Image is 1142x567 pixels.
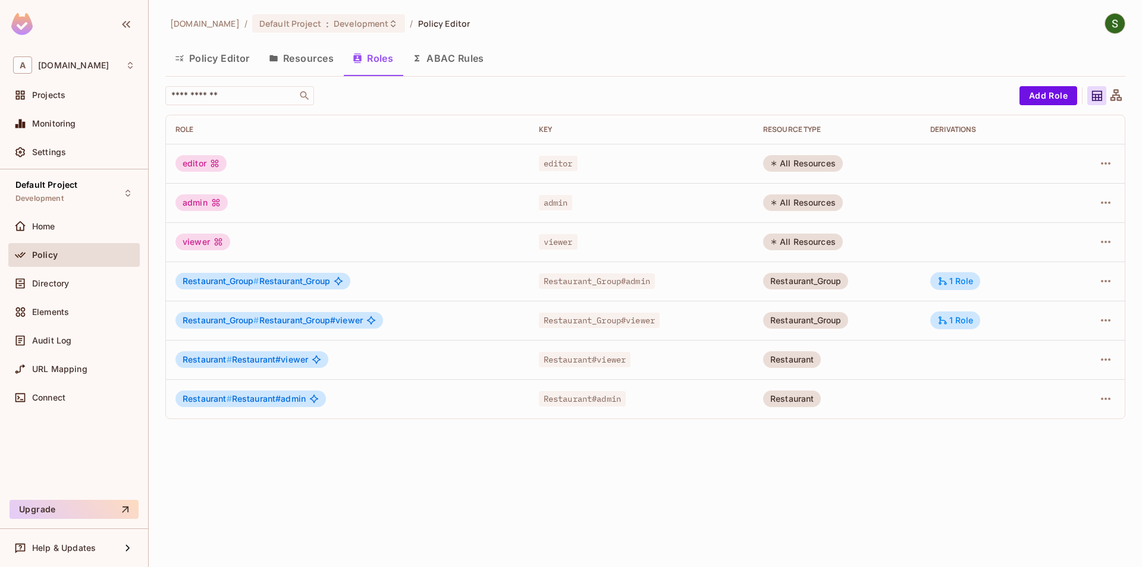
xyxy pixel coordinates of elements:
[13,56,32,74] span: A
[937,276,973,286] div: 1 Role
[253,315,259,325] span: #
[763,234,843,250] div: All Resources
[32,147,66,157] span: Settings
[539,234,578,250] span: viewer
[539,125,744,134] div: Key
[763,273,848,289] div: Restaurant_Group
[763,155,843,172] div: All Resources
[763,390,821,407] div: Restaurant
[763,351,821,368] div: Restaurant
[32,222,55,231] span: Home
[175,155,227,172] div: editor
[38,61,109,70] span: Workspace: allerin.com
[539,273,655,289] span: Restaurant_Group#admin
[32,250,58,260] span: Policy
[937,315,973,326] div: 1 Role
[539,156,578,171] span: editor
[539,195,573,210] span: admin
[170,18,240,29] span: the active workspace
[259,18,321,29] span: Default Project
[763,312,848,329] div: Restaurant_Group
[183,355,308,364] span: Restaurant#viewer
[15,180,77,190] span: Default Project
[183,276,259,286] span: Restaurant_Group
[32,393,65,402] span: Connect
[227,393,232,404] span: #
[1019,86,1077,105] button: Add Role
[183,316,363,325] span: Restaurant_Group#viewer
[10,500,139,519] button: Upgrade
[539,313,660,328] span: Restaurant_Group#viewer
[410,18,413,29] li: /
[183,393,232,404] span: Restaurant
[183,276,330,286] span: Restaurant_Group
[15,194,64,203] span: Development
[763,194,843,211] div: All Resources
[175,194,228,211] div: admin
[175,234,230,250] div: viewer
[32,279,69,288] span: Directory
[763,125,911,134] div: RESOURCE TYPE
[175,125,520,134] div: Role
[930,125,1054,134] div: Derivations
[32,543,96,553] span: Help & Updates
[539,391,626,407] span: Restaurant#admin
[259,43,343,73] button: Resources
[32,336,71,345] span: Audit Log
[227,354,232,364] span: #
[539,352,631,367] span: Restaurant#viewer
[325,19,330,29] span: :
[32,90,65,100] span: Projects
[11,13,33,35] img: SReyMgAAAABJRU5ErkJggg==
[343,43,403,73] button: Roles
[183,315,259,325] span: Restaurant_Group
[32,364,87,374] span: URL Mapping
[1105,14,1125,33] img: Shakti Seniyar
[32,307,69,317] span: Elements
[183,354,232,364] span: Restaurant
[165,43,259,73] button: Policy Editor
[418,18,470,29] span: Policy Editor
[403,43,494,73] button: ABAC Rules
[334,18,388,29] span: Development
[253,276,259,286] span: #
[32,119,76,128] span: Monitoring
[183,394,306,404] span: Restaurant#admin
[244,18,247,29] li: /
